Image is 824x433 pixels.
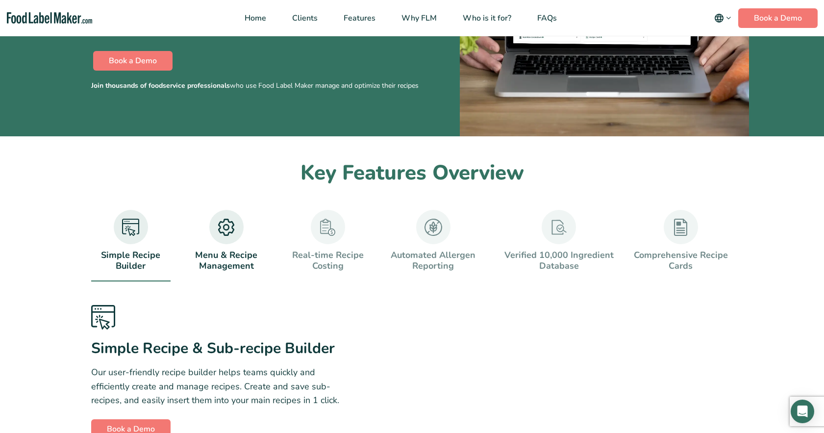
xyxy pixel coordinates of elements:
[460,13,512,24] span: Who is it for?
[791,400,814,423] div: Open Intercom Messenger
[91,81,230,90] b: Join thousands of foodservice professionals
[493,210,624,271] a: Verified 10,000 Ingredient Database
[91,80,445,91] p: who use Food Label Maker manage and optimize their recipes
[282,210,374,281] li: Real-time Recipe Costing
[628,210,733,271] a: Comprehensive Recipe Cards
[738,8,818,28] a: Book a Demo
[91,160,733,187] h2: Key Features Overview
[534,13,558,24] span: FAQs
[175,210,278,271] a: Menu & Recipe Management
[341,13,376,24] span: Features
[91,365,350,408] p: Our user-friendly recipe builder helps teams quickly and efficiently create and manage recipes. C...
[399,13,438,24] span: Why FLM
[493,210,624,281] li: Verified 10,000 Ingredient Database
[91,337,350,359] h3: Simple Recipe & Sub-recipe Builder
[91,210,171,271] a: Simple Recipe Builder
[377,210,489,281] li: Automated Allergen Reporting
[289,13,319,24] span: Clients
[91,210,171,281] li: Simple Recipe Builder
[377,210,489,271] a: Automated Allergen Reporting
[242,13,267,24] span: Home
[175,210,278,281] li: Menu & Recipe Management
[93,51,173,71] a: Book a Demo
[282,210,374,271] a: Real-time Recipe Costing
[628,210,733,281] li: Comprehensive Recipe Cards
